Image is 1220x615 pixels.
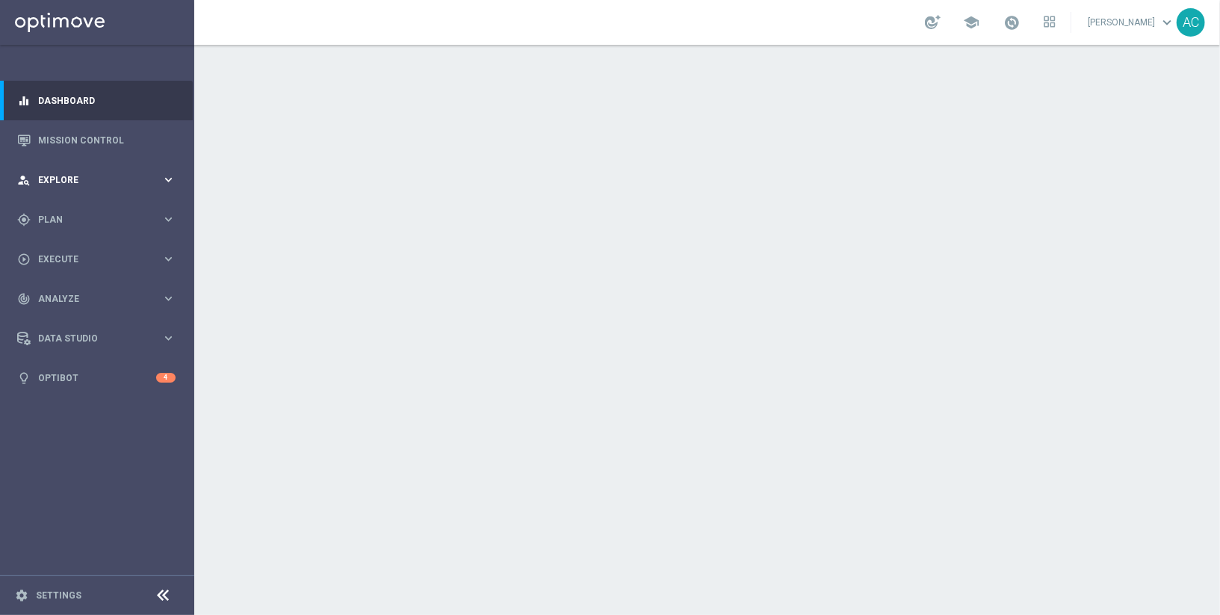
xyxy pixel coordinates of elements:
button: Data Studio keyboard_arrow_right [16,333,176,344]
i: track_changes [17,292,31,306]
i: keyboard_arrow_right [161,291,176,306]
button: person_search Explore keyboard_arrow_right [16,174,176,186]
button: play_circle_outline Execute keyboard_arrow_right [16,253,176,265]
span: Explore [38,176,161,185]
button: lightbulb Optibot 4 [16,372,176,384]
i: equalizer [17,94,31,108]
span: school [963,14,979,31]
div: Data Studio [17,332,161,345]
div: Optibot [17,358,176,398]
i: person_search [17,173,31,187]
button: Mission Control [16,135,176,146]
div: Mission Control [17,120,176,160]
span: Data Studio [38,334,161,343]
div: Execute [17,253,161,266]
a: Mission Control [38,120,176,160]
a: Dashboard [38,81,176,120]
i: keyboard_arrow_right [161,331,176,345]
i: gps_fixed [17,213,31,226]
span: Execute [38,255,161,264]
i: keyboard_arrow_right [161,212,176,226]
i: play_circle_outline [17,253,31,266]
div: 4 [156,373,176,383]
a: Settings [36,591,81,600]
button: gps_fixed Plan keyboard_arrow_right [16,214,176,226]
div: Dashboard [17,81,176,120]
div: AC [1177,8,1205,37]
a: [PERSON_NAME]keyboard_arrow_down [1086,11,1177,34]
i: keyboard_arrow_right [161,173,176,187]
span: Analyze [38,294,161,303]
i: lightbulb [17,371,31,385]
i: keyboard_arrow_right [161,252,176,266]
span: keyboard_arrow_down [1159,14,1175,31]
i: settings [15,589,28,602]
button: track_changes Analyze keyboard_arrow_right [16,293,176,305]
button: equalizer Dashboard [16,95,176,107]
a: Optibot [38,358,156,398]
div: Plan [17,213,161,226]
div: Explore [17,173,161,187]
div: Analyze [17,292,161,306]
span: Plan [38,215,161,224]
